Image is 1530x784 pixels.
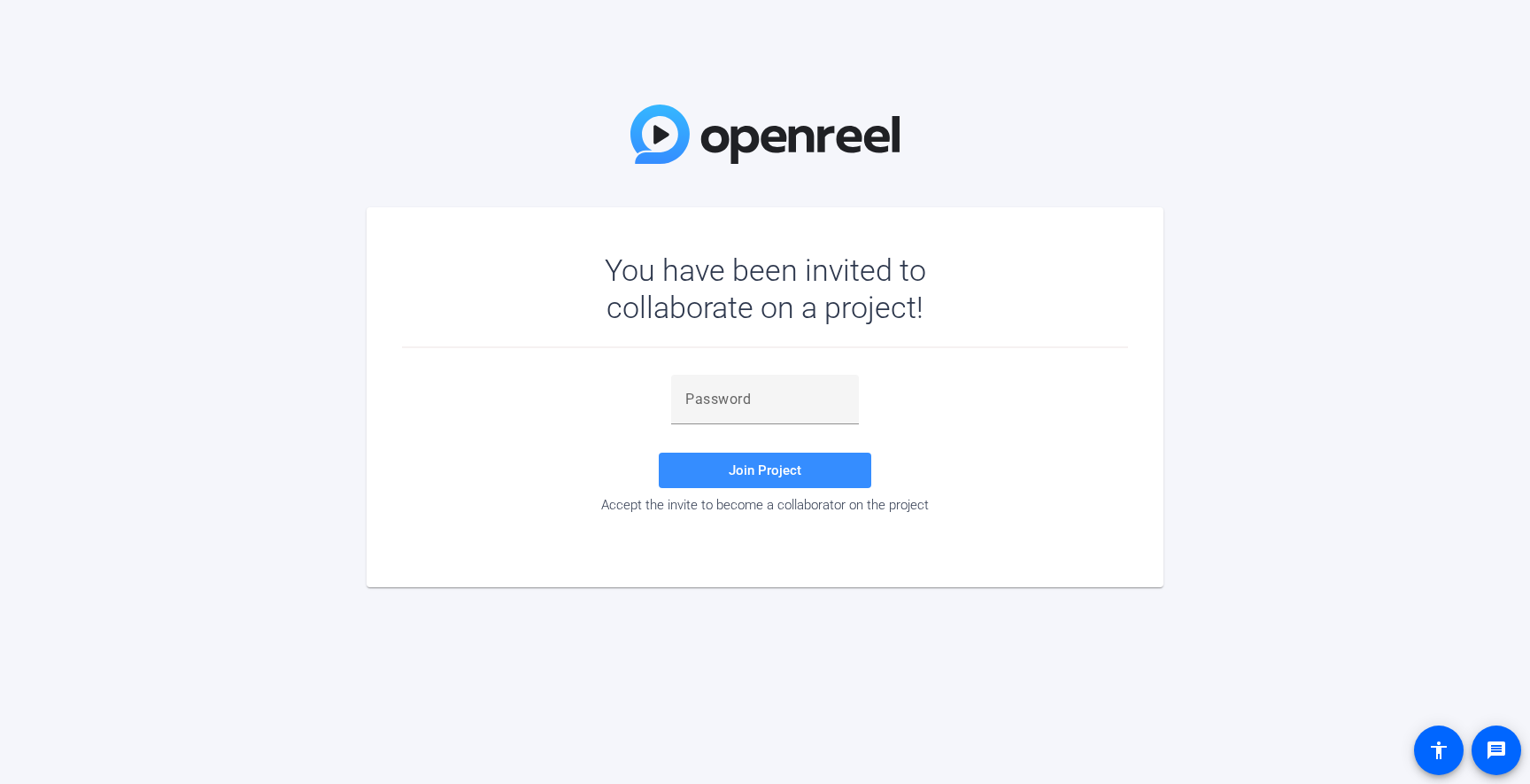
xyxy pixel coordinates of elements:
mat-icon: message [1486,740,1507,761]
span: Join Project [729,462,801,478]
button: Join Project [659,453,871,488]
div: You have been invited to collaborate on a project! [553,252,977,326]
mat-icon: accessibility [1428,740,1449,761]
div: Accept the invite to become a collaborator on the project [402,497,1128,513]
img: OpenReel Logo [630,105,900,164]
input: Password [685,389,845,410]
